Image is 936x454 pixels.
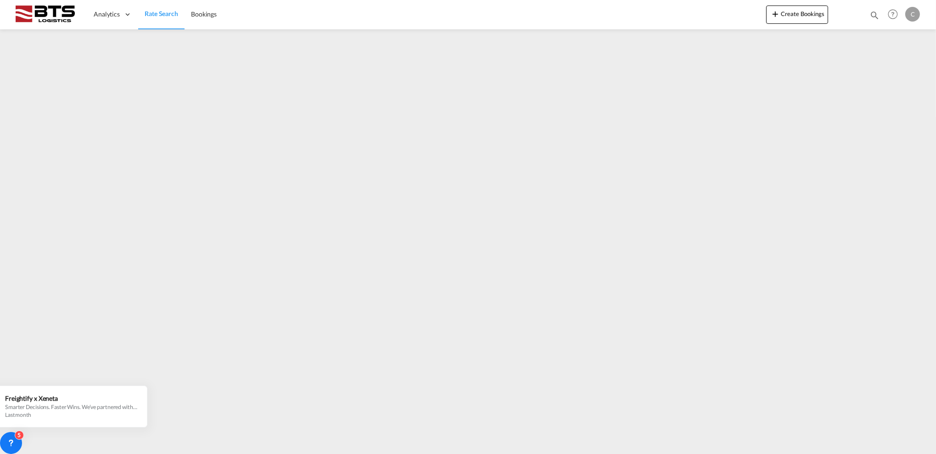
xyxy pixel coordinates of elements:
button: icon-plus 400-fgCreate Bookings [766,6,828,24]
div: C [905,7,920,22]
img: cdcc71d0be7811ed9adfbf939d2aa0e8.png [14,4,76,25]
md-icon: icon-plus 400-fg [770,8,781,19]
div: Help [885,6,905,23]
div: icon-magnify [869,10,880,24]
span: Rate Search [145,10,178,17]
md-icon: icon-magnify [869,10,880,20]
span: Bookings [191,10,217,18]
span: Analytics [94,10,120,19]
span: Help [885,6,901,22]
